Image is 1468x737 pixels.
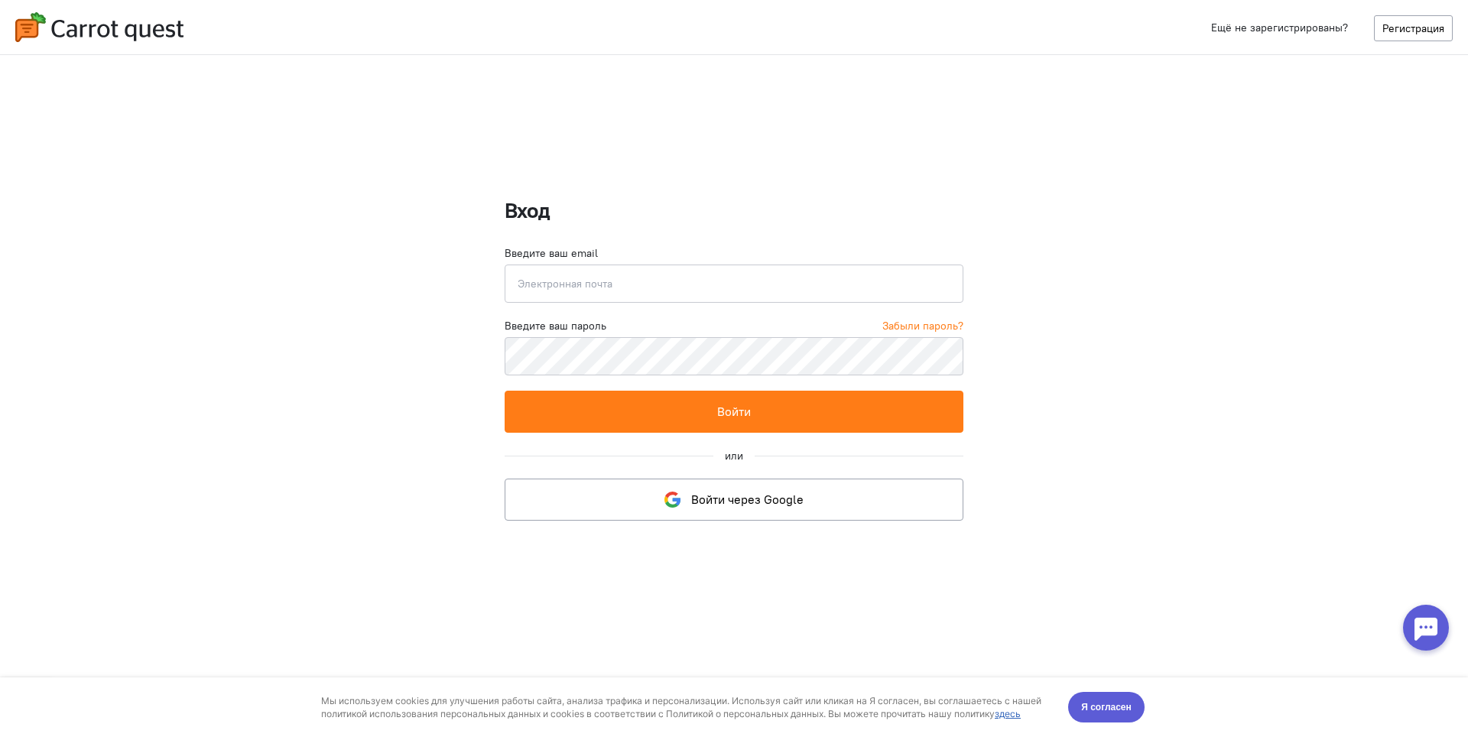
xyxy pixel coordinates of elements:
[882,318,963,333] a: Забыли пароль?
[505,391,963,433] button: Войти
[995,31,1021,42] a: здесь
[691,492,804,507] span: Войти через Google
[1068,15,1145,45] button: Я согласен
[15,12,183,42] img: carrot-quest-logo.svg
[505,196,550,224] strong: Вход
[1211,21,1348,34] span: Ещё не зарегистрированы?
[505,318,606,333] label: Введите ваш пароль
[505,265,963,303] input: Электронная почта
[505,245,598,261] label: Введите ваш email
[1374,15,1453,41] a: Регистрация
[664,492,680,508] img: google-logo.svg
[321,17,1051,43] div: Мы используем cookies для улучшения работы сайта, анализа трафика и персонализации. Используя сай...
[1081,22,1132,37] span: Я согласен
[725,448,743,463] div: или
